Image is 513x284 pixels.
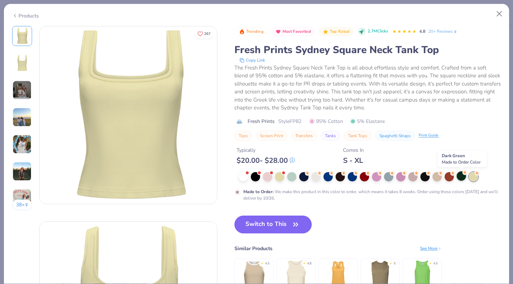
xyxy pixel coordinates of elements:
[12,81,32,100] img: User generated content
[319,27,353,36] button: Badge Button
[265,261,269,266] div: 4.5
[237,57,267,64] button: copy to clipboard
[307,261,311,266] div: 4.8
[394,261,395,266] div: 5
[442,159,481,165] span: Made to Order Color
[493,7,506,21] button: Close
[234,43,501,57] div: Fresh Prints Sydney Square Neck Tank Top
[392,26,416,37] div: 4.8 Stars
[429,261,432,264] div: ★
[350,118,385,125] span: 5% Elastane
[234,119,244,124] img: brand logo
[303,261,306,264] div: ★
[291,131,317,141] button: Transfers
[237,146,295,154] div: Typically
[261,261,264,264] div: ★
[12,189,32,208] img: User generated content
[234,131,252,141] button: Tops
[419,133,439,139] div: Print Guide
[309,118,343,125] span: 95% Cotton
[420,245,442,252] div: See More
[321,131,340,141] button: Tanks
[248,118,275,125] span: Fresh Prints
[12,162,32,181] img: User generated content
[12,200,32,210] button: 38+
[256,131,287,141] button: Screen Print
[344,131,372,141] button: Tank Tops
[278,118,301,125] span: Style FP82
[12,135,32,154] img: User generated content
[234,245,273,252] div: Similar Products
[271,27,315,36] button: Badge Button
[243,189,274,195] strong: Made to Order :
[343,156,364,165] div: S - XL
[14,55,31,72] img: Back
[433,261,437,266] div: 4.5
[419,29,425,34] span: 4.8
[234,216,312,233] button: Switch to This
[389,261,392,264] div: ★
[237,156,295,165] div: $ 20.00 - $ 28.00
[194,29,214,39] button: Like
[368,29,388,35] span: 2.7M Clicks
[428,28,458,35] a: 20+ Reviews
[323,29,328,35] img: Top Rated sort
[40,26,217,204] img: Front
[234,64,501,112] div: The Fresh Prints Sydney Square Neck Tank Top is all about effortless style and comfort. Crafted f...
[239,29,245,35] img: Trending sort
[246,30,264,33] span: Trending
[14,27,31,45] img: Front
[12,12,39,20] div: Products
[330,30,350,33] span: Top Rated
[438,151,487,167] div: Dark Green
[235,27,267,36] button: Badge Button
[343,146,364,154] div: Comes In
[375,131,415,141] button: Spaghetti Straps
[283,30,311,33] span: Most Favorited
[275,29,281,35] img: Most Favorited sort
[204,32,211,36] span: 267
[12,108,32,127] img: User generated content
[243,189,501,201] div: We make this product in this color to order, which means it takes 8 weeks. Order using these colo...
